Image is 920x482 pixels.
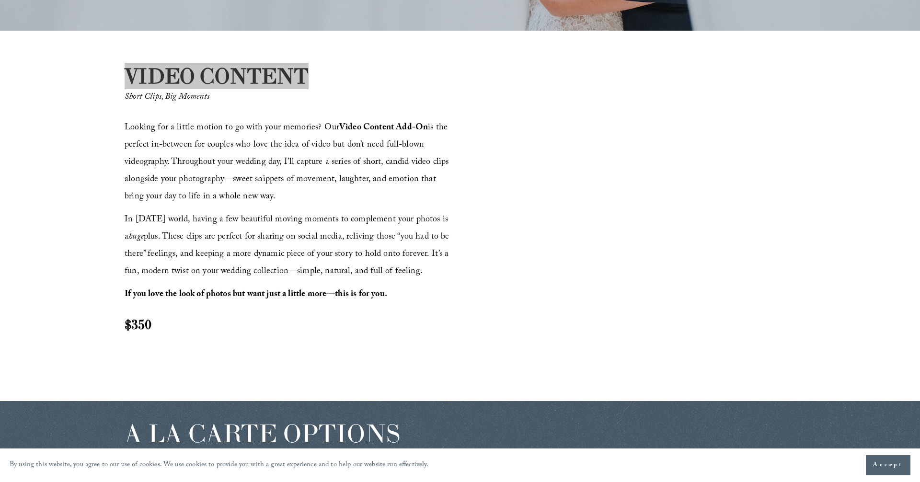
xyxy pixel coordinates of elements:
[125,213,452,279] span: In [DATE] world, having a few beautiful moving moments to complement your photos is a plus. These...
[125,316,151,333] strong: $350
[873,460,903,470] span: Accept
[125,63,309,89] strong: VIDEO CONTENT
[125,90,209,105] em: Short Clips, Big Moments
[128,230,144,245] em: huge
[866,455,910,475] button: Accept
[10,459,429,472] p: By using this website, you agree to our use of cookies. We use cookies to provide you with a grea...
[125,287,387,302] strong: If you love the look of photos but want just a little more—this is for you.
[125,121,451,205] span: Looking for a little motion to go with your memories? Our is the perfect in-between for couples w...
[339,121,428,136] strong: Video Content Add-On
[125,417,400,449] span: A LA CARTE OPTIONS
